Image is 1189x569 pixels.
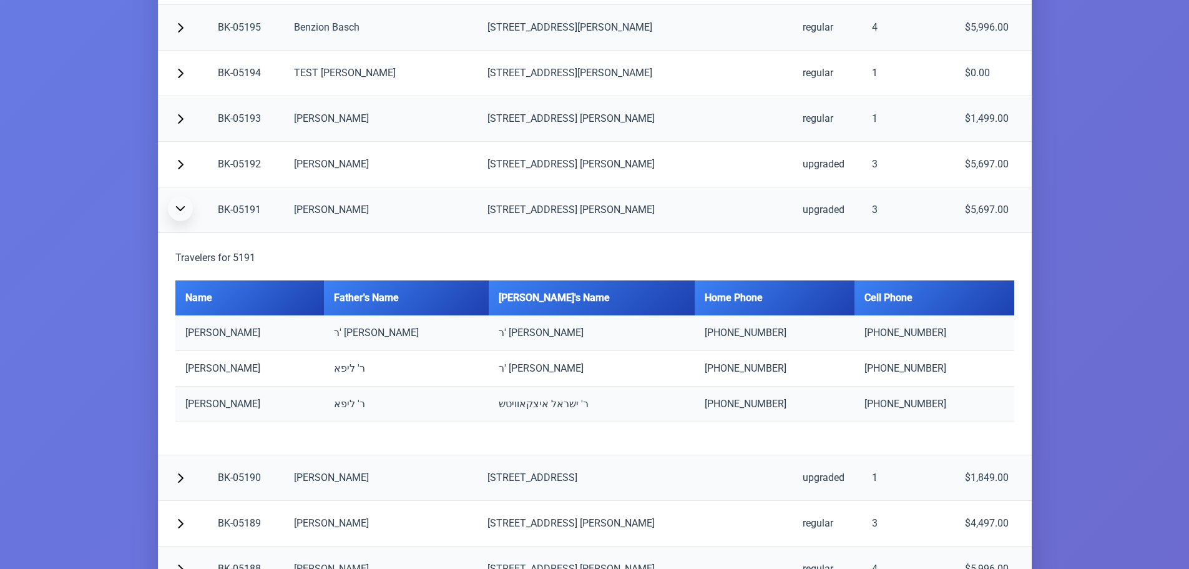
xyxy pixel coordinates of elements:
td: [PERSON_NAME] [284,455,477,501]
th: Name [175,280,325,315]
td: ר' [PERSON_NAME] [324,315,489,351]
td: regular [793,501,862,547]
td: ר' ליפא [324,387,489,422]
td: $5,996.00 [955,5,1031,51]
td: [PHONE_NUMBER] [695,315,854,351]
td: [PERSON_NAME] [175,351,325,387]
td: upgraded [793,455,862,501]
td: [STREET_ADDRESS] [PERSON_NAME] [477,501,793,547]
th: [PERSON_NAME]'s Name [489,280,695,315]
td: 1 [862,51,955,96]
td: ר' [PERSON_NAME] [489,351,695,387]
td: ר' [PERSON_NAME] [489,315,695,351]
td: 4 [862,5,955,51]
td: 1 [862,96,955,142]
td: [STREET_ADDRESS] [PERSON_NAME] [477,96,793,142]
th: Father's Name [324,280,489,315]
td: [PERSON_NAME] [175,387,325,422]
td: BK-05191 [208,187,284,233]
td: BK-05195 [208,5,284,51]
td: [PHONE_NUMBER] [695,351,854,387]
td: upgraded [793,187,862,233]
td: $5,697.00 [955,187,1031,233]
td: BK-05190 [208,455,284,501]
th: Home Phone [695,280,854,315]
td: BK-05193 [208,96,284,142]
td: $0.00 [955,51,1031,96]
td: [PHONE_NUMBER] [854,387,1014,422]
td: 3 [862,187,955,233]
td: ר' ליפא [324,351,489,387]
td: regular [793,51,862,96]
td: [PERSON_NAME] [175,315,325,351]
td: regular [793,96,862,142]
td: [STREET_ADDRESS] [477,455,793,501]
td: [PERSON_NAME] [284,142,477,187]
td: [STREET_ADDRESS][PERSON_NAME] [477,5,793,51]
td: 3 [862,501,955,547]
td: BK-05194 [208,51,284,96]
td: BK-05192 [208,142,284,187]
td: Benzion Basch [284,5,477,51]
td: $5,697.00 [955,142,1031,187]
td: 3 [862,142,955,187]
td: $1,849.00 [955,455,1031,501]
td: $4,497.00 [955,501,1031,547]
td: regular [793,5,862,51]
th: Cell Phone [854,280,1014,315]
td: [PHONE_NUMBER] [695,387,854,422]
td: BK-05189 [208,501,284,547]
td: ר' ישראל איצקאוויטש [489,387,695,422]
td: [PHONE_NUMBER] [854,315,1014,351]
td: TEST [PERSON_NAME] [284,51,477,96]
td: 1 [862,455,955,501]
td: [STREET_ADDRESS] [PERSON_NAME] [477,142,793,187]
td: [PERSON_NAME] [284,96,477,142]
td: [STREET_ADDRESS][PERSON_NAME] [477,51,793,96]
h5: Travelers for 5191 [175,250,1014,265]
td: [PHONE_NUMBER] [854,351,1014,387]
td: [PERSON_NAME] [284,501,477,547]
td: [STREET_ADDRESS] [PERSON_NAME] [477,187,793,233]
td: upgraded [793,142,862,187]
td: [PERSON_NAME] [284,187,477,233]
td: $1,499.00 [955,96,1031,142]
